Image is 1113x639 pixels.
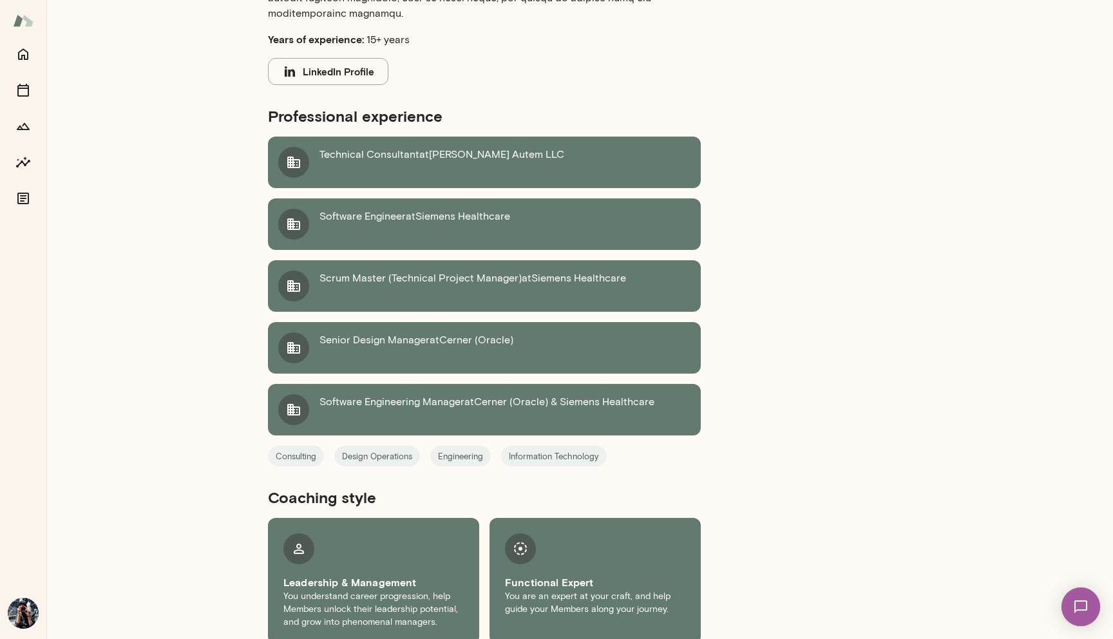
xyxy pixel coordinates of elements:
[10,186,36,211] button: Documents
[8,598,39,629] img: Mehtab Chithiwala
[268,106,701,126] h5: Professional experience
[10,149,36,175] button: Insights
[319,271,626,301] p: Scrum Master (Technical Project Manager) at Siemens Healthcare
[319,147,564,178] p: Technical Consultant at [PERSON_NAME] Autem LLC
[283,590,464,629] p: You understand career progression, help Members unlock their leadership potential, and grow into ...
[501,450,607,463] span: Information Technology
[319,394,654,425] p: Software Engineering Manager at Cerner (Oracle) & Siemens Healthcare
[334,450,420,463] span: Design Operations
[505,590,685,616] p: You are an expert at your craft, and help guide your Members along your journey.
[319,209,510,240] p: Software Engineer at Siemens Healthcare
[283,575,464,590] h6: Leadership & Management
[268,33,364,45] b: Years of experience:
[268,450,324,463] span: Consulting
[505,575,685,590] h6: Functional Expert
[268,32,701,48] p: 15+ years
[319,332,513,363] p: Senior Design Manager at Cerner (Oracle)
[268,487,701,508] h5: Coaching style
[10,41,36,67] button: Home
[10,113,36,139] button: Growth Plan
[268,58,388,85] button: LinkedIn Profile
[430,450,491,463] span: Engineering
[13,8,33,33] img: Mento
[10,77,36,103] button: Sessions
